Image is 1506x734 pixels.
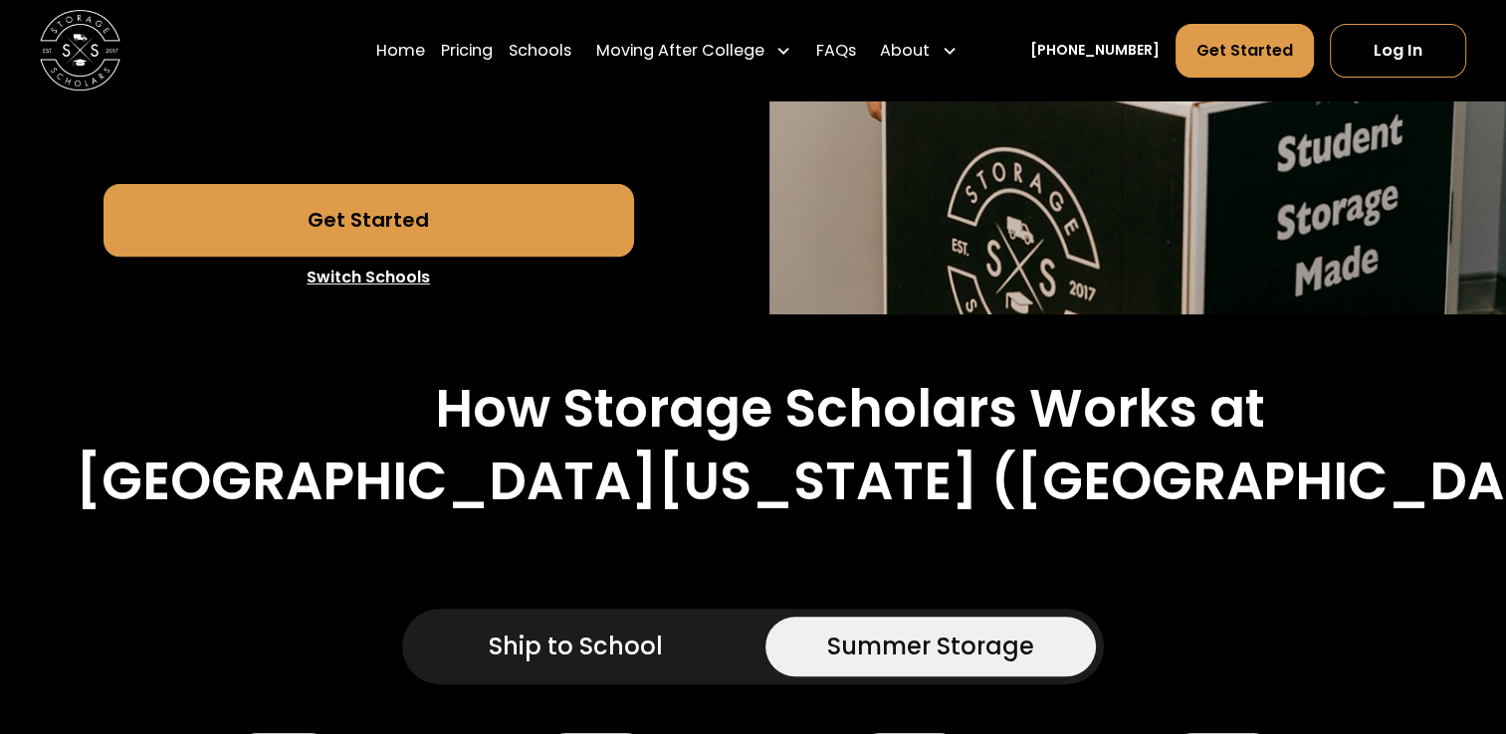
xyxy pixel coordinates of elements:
[435,378,1265,441] h2: How Storage Scholars Works at
[376,22,425,78] a: Home
[40,10,120,91] img: Storage Scholars main logo
[1029,40,1159,61] a: [PHONE_NUMBER]
[587,22,799,78] div: Moving After College
[104,184,634,256] a: Get Started
[816,22,856,78] a: FAQs
[104,257,634,298] a: Switch Schools
[1176,23,1314,77] a: Get Started
[509,22,571,78] a: Schools
[489,629,663,664] div: Ship to School
[441,22,493,78] a: Pricing
[1330,23,1466,77] a: Log In
[595,38,763,62] div: Moving After College
[872,22,966,78] div: About
[880,38,930,62] div: About
[827,629,1034,664] div: Summer Storage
